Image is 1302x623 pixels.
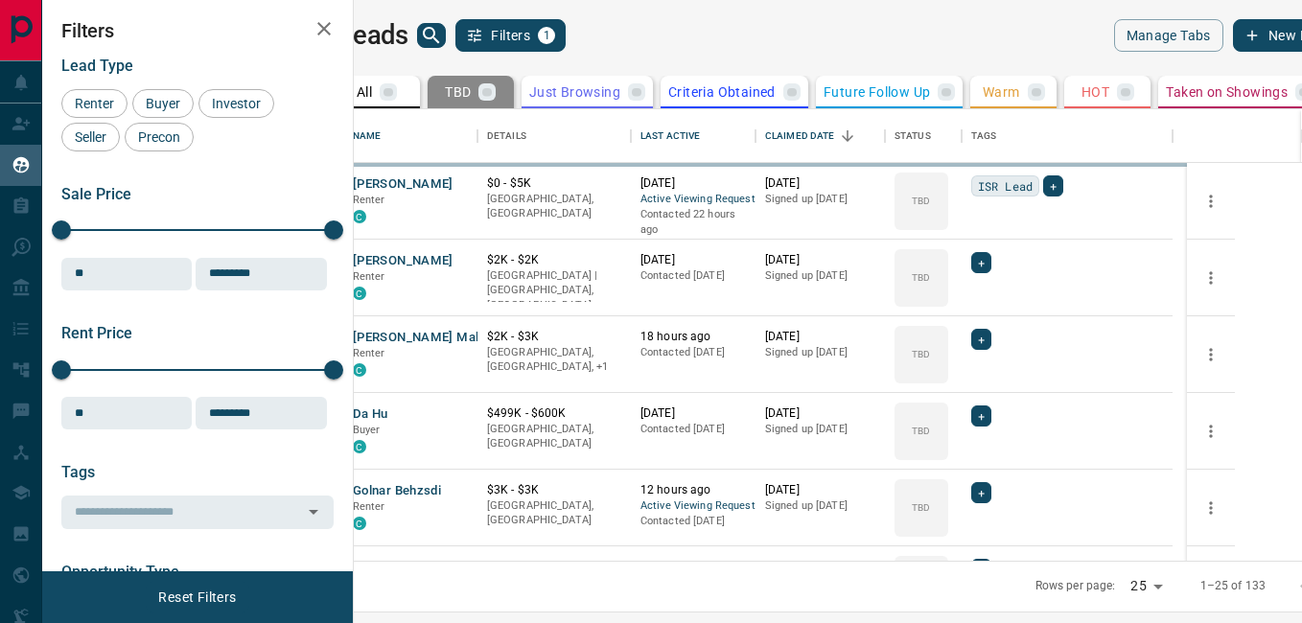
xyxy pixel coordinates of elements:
[978,560,985,579] span: +
[640,252,746,268] p: [DATE]
[1035,578,1116,594] p: Rows per page:
[640,268,746,284] p: Contacted [DATE]
[61,123,120,151] div: Seller
[1081,85,1109,99] p: HOT
[895,109,931,163] div: Status
[978,406,985,426] span: +
[640,345,746,360] p: Contacted [DATE]
[765,175,875,192] p: [DATE]
[417,23,446,48] button: search button
[640,109,700,163] div: Last Active
[487,268,621,313] p: [GEOGRAPHIC_DATA] | [GEOGRAPHIC_DATA], [GEOGRAPHIC_DATA]
[353,194,385,206] span: Renter
[487,405,621,422] p: $499K - $600K
[487,329,621,345] p: $2K - $3K
[640,405,746,422] p: [DATE]
[353,252,453,270] button: [PERSON_NAME]
[912,194,930,208] p: TBD
[1197,187,1225,216] button: more
[477,109,631,163] div: Details
[640,329,746,345] p: 18 hours ago
[1197,264,1225,292] button: more
[1166,85,1288,99] p: Taken on Showings
[765,405,875,422] p: [DATE]
[353,175,453,194] button: [PERSON_NAME]
[353,329,486,347] button: [PERSON_NAME] Malu
[765,268,875,284] p: Signed up [DATE]
[912,270,930,285] p: TBD
[353,210,366,223] div: condos.ca
[445,85,471,99] p: TBD
[68,96,121,111] span: Renter
[978,330,985,349] span: +
[487,345,621,375] p: Toronto
[640,422,746,437] p: Contacted [DATE]
[487,192,621,221] p: [GEOGRAPHIC_DATA], [GEOGRAPHIC_DATA]
[353,517,366,530] div: condos.ca
[1123,572,1169,600] div: 25
[640,207,746,237] p: Contacted 22 hours ago
[146,581,248,613] button: Reset Filters
[487,559,621,575] p: $2K - $8K
[765,559,875,575] p: [DATE]
[487,175,621,192] p: $0 - $5K
[353,559,453,577] button: [PERSON_NAME]
[61,89,128,118] div: Renter
[971,482,991,503] div: +
[487,498,621,528] p: [GEOGRAPHIC_DATA], [GEOGRAPHIC_DATA]
[765,192,875,207] p: Signed up [DATE]
[640,175,746,192] p: [DATE]
[353,109,382,163] div: Name
[962,109,1173,163] div: Tags
[353,287,366,300] div: condos.ca
[971,405,991,427] div: +
[487,109,526,163] div: Details
[912,500,930,515] p: TBD
[824,85,930,99] p: Future Follow Up
[885,109,962,163] div: Status
[765,109,835,163] div: Claimed Date
[353,424,381,436] span: Buyer
[640,498,746,515] span: Active Viewing Request
[978,253,985,272] span: +
[529,85,620,99] p: Just Browsing
[912,347,930,361] p: TBD
[978,176,1033,196] span: ISR Lead
[353,405,388,424] button: Da Hu
[487,482,621,498] p: $3K - $3K
[1197,340,1225,369] button: more
[353,347,385,359] span: Renter
[300,498,327,525] button: Open
[61,57,133,75] span: Lead Type
[1200,578,1266,594] p: 1–25 of 133
[668,85,776,99] p: Criteria Obtained
[357,85,372,99] p: All
[978,483,985,502] span: +
[765,498,875,514] p: Signed up [DATE]
[68,129,113,145] span: Seller
[343,109,477,163] div: Name
[353,482,441,500] button: Golnar Behzsdi
[455,19,566,52] button: Filters1
[640,559,746,575] p: [DATE]
[971,559,991,580] div: +
[631,109,756,163] div: Last Active
[205,96,267,111] span: Investor
[132,89,194,118] div: Buyer
[125,123,194,151] div: Precon
[61,185,131,203] span: Sale Price
[1197,417,1225,446] button: more
[971,252,991,273] div: +
[971,109,997,163] div: Tags
[353,440,366,453] div: condos.ca
[1050,176,1057,196] span: +
[353,500,385,513] span: Renter
[139,96,187,111] span: Buyer
[61,19,334,42] h2: Filters
[765,482,875,498] p: [DATE]
[765,329,875,345] p: [DATE]
[61,463,95,481] span: Tags
[834,123,861,150] button: Sort
[487,422,621,451] p: [GEOGRAPHIC_DATA], [GEOGRAPHIC_DATA]
[1114,19,1223,52] button: Manage Tabs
